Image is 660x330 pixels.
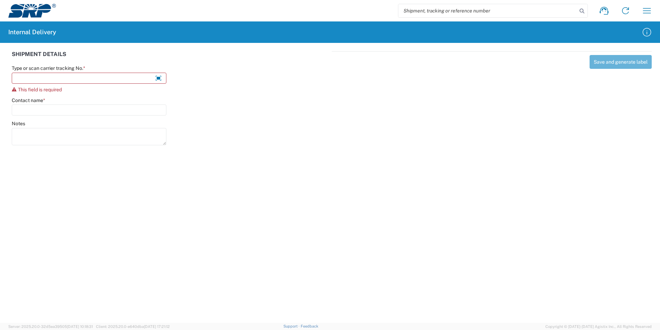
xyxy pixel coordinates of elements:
[545,323,652,330] span: Copyright © [DATE]-[DATE] Agistix Inc., All Rights Reserved
[8,4,56,18] img: srp
[67,324,93,329] span: [DATE] 10:18:31
[96,324,170,329] span: Client: 2025.20.0-e640dba
[8,28,56,36] h2: Internal Delivery
[398,4,577,17] input: Shipment, tracking or reference number
[12,65,85,71] label: Type or scan carrier tracking No.
[144,324,170,329] span: [DATE] 17:21:12
[12,51,328,65] div: SHIPMENT DETAILS
[18,87,62,92] span: This field is required
[301,324,318,328] a: Feedback
[12,120,25,127] label: Notes
[8,324,93,329] span: Server: 2025.20.0-32d5ea39505
[283,324,301,328] a: Support
[12,97,45,103] label: Contact name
